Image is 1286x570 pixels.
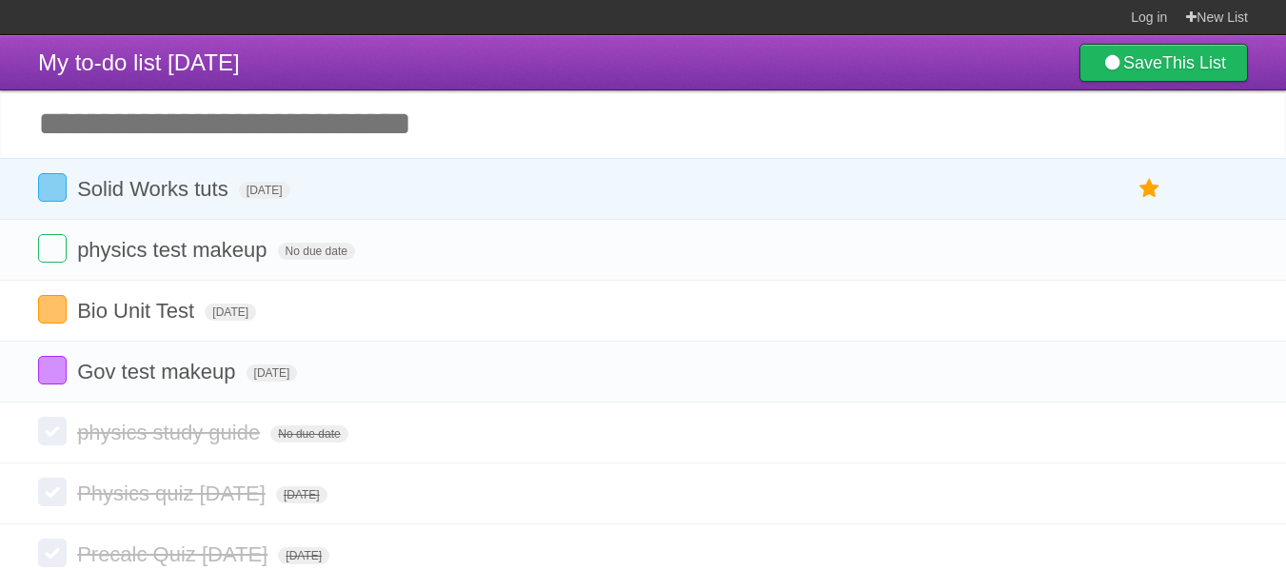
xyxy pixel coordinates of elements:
[77,542,272,566] span: Precalc Quiz [DATE]
[38,173,67,202] label: Done
[278,243,355,260] span: No due date
[239,182,290,199] span: [DATE]
[247,364,298,382] span: [DATE]
[1132,173,1168,205] label: Star task
[77,360,240,383] span: Gov test makeup
[77,482,270,505] span: Physics quiz [DATE]
[77,238,271,262] span: physics test makeup
[205,304,256,321] span: [DATE]
[77,299,199,323] span: Bio Unit Test
[38,356,67,384] label: Done
[38,49,240,75] span: My to-do list [DATE]
[270,425,347,442] span: No due date
[1079,44,1248,82] a: SaveThis List
[1162,53,1226,72] b: This List
[38,295,67,324] label: Done
[77,177,233,201] span: Solid Works tuts
[38,234,67,263] label: Done
[278,547,329,564] span: [DATE]
[38,417,67,445] label: Done
[38,478,67,506] label: Done
[77,421,265,444] span: physics study guide
[276,486,327,503] span: [DATE]
[38,539,67,567] label: Done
